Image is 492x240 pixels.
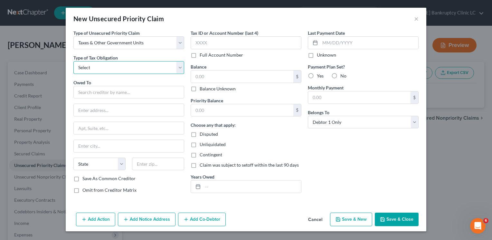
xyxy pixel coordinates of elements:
[191,122,236,128] label: Choose any that apply:
[303,213,327,226] button: Cancel
[317,73,324,78] span: Yes
[73,86,184,99] input: Search creditor by name...
[73,80,91,85] span: Owed To
[308,30,345,36] label: Last Payment Date
[483,218,488,223] span: 6
[200,142,226,147] span: Unliquidated
[191,97,223,104] label: Priority Balance
[470,218,486,234] iframe: Intercom live chat
[191,173,214,180] label: Years Owed
[293,70,301,83] div: $
[191,104,293,116] input: 0.00
[203,180,301,193] input: --
[74,122,184,134] input: Apt, Suite, etc...
[200,52,243,58] label: Full Account Number
[73,14,164,23] div: New Unsecured Priority Claim
[76,213,115,226] button: Add Action
[191,70,293,83] input: 0.00
[330,213,372,226] button: Save & New
[320,37,418,49] input: MM/DD/YYYY
[200,152,222,157] span: Contingent
[200,131,218,137] span: Disputed
[191,30,258,36] label: Tax ID or Account Number (last 4)
[411,91,418,104] div: $
[74,104,184,116] input: Enter address...
[308,63,419,70] label: Payment Plan Set?
[308,110,329,115] span: Belongs To
[200,162,299,168] span: Claim was subject to setoff within the last 90 days
[414,15,419,23] button: ×
[73,55,118,60] span: Type of Tax Obligation
[191,36,301,49] input: XXXX
[191,63,206,70] label: Balance
[308,91,411,104] input: 0.00
[132,158,184,171] input: Enter zip...
[73,30,140,36] span: Type of Unsecured Priority Claim
[375,213,419,226] button: Save & Close
[317,52,336,58] label: Unknown
[340,73,346,78] span: No
[178,213,226,226] button: Add Co-Debtor
[293,104,301,116] div: $
[82,187,137,193] span: Omit from Creditor Matrix
[118,213,175,226] button: Add Notice Address
[82,175,136,182] label: Save As Common Creditor
[308,84,344,91] label: Monthly Payment
[74,140,184,152] input: Enter city...
[200,86,236,92] label: Balance Unknown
